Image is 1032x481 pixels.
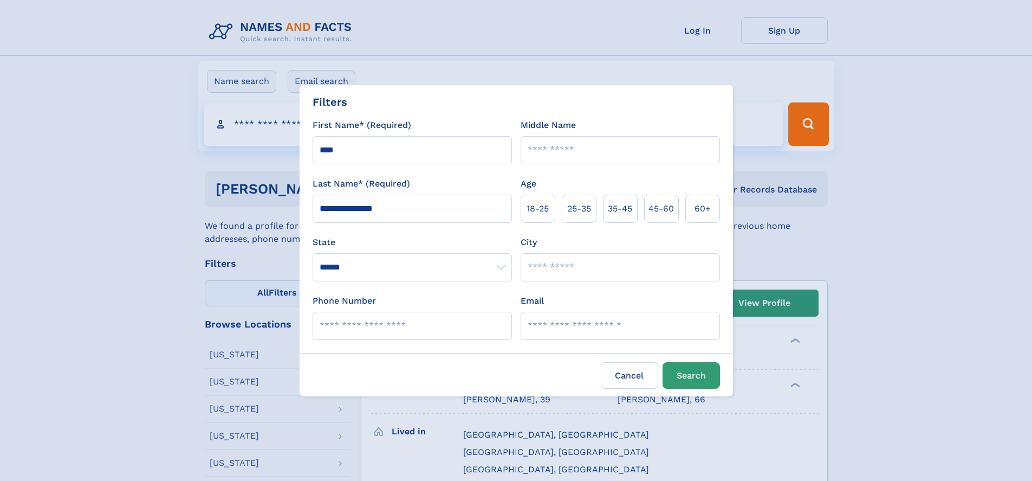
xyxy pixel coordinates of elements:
label: City [521,236,537,249]
label: Last Name* (Required) [313,177,410,190]
span: 45‑60 [648,202,674,215]
label: Middle Name [521,119,576,132]
label: Phone Number [313,294,376,307]
span: 25‑35 [567,202,591,215]
span: 18‑25 [527,202,549,215]
label: First Name* (Required) [313,119,411,132]
button: Search [663,362,720,389]
label: Email [521,294,544,307]
span: 35‑45 [608,202,632,215]
span: 60+ [695,202,711,215]
label: Cancel [601,362,658,389]
label: State [313,236,512,249]
div: Filters [313,94,347,110]
label: Age [521,177,536,190]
